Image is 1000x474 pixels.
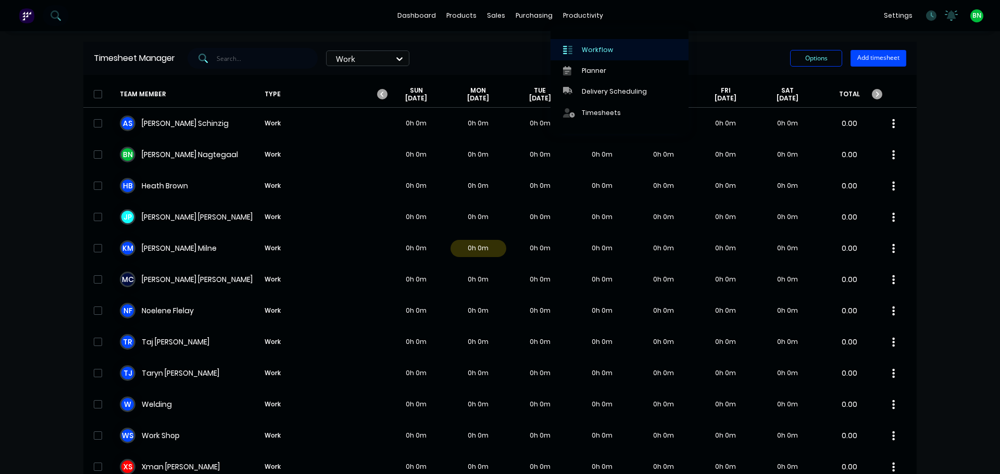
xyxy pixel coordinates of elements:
[94,52,175,65] div: Timesheet Manager
[551,81,689,102] a: Delivery Scheduling
[120,86,260,103] span: TEAM MEMBER
[217,48,318,69] input: Search...
[260,86,385,103] span: TYPE
[482,8,510,23] div: sales
[558,8,608,23] div: productivity
[551,39,689,60] a: Workflow
[790,50,842,67] button: Options
[777,94,798,103] span: [DATE]
[470,86,486,95] span: MON
[510,8,558,23] div: purchasing
[818,86,880,103] span: TOTAL
[441,8,482,23] div: products
[467,94,489,103] span: [DATE]
[551,103,689,123] a: Timesheets
[392,8,441,23] a: dashboard
[715,94,736,103] span: [DATE]
[551,60,689,81] a: Planner
[529,94,551,103] span: [DATE]
[582,108,621,118] div: Timesheets
[851,50,906,67] button: Add timesheet
[19,8,34,23] img: Factory
[781,86,794,95] span: SAT
[972,11,981,20] span: BN
[582,87,647,96] div: Delivery Scheduling
[410,86,423,95] span: SUN
[582,45,613,55] div: Workflow
[582,66,606,75] div: Planner
[534,86,546,95] span: TUE
[879,8,918,23] div: settings
[405,94,427,103] span: [DATE]
[721,86,731,95] span: FRI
